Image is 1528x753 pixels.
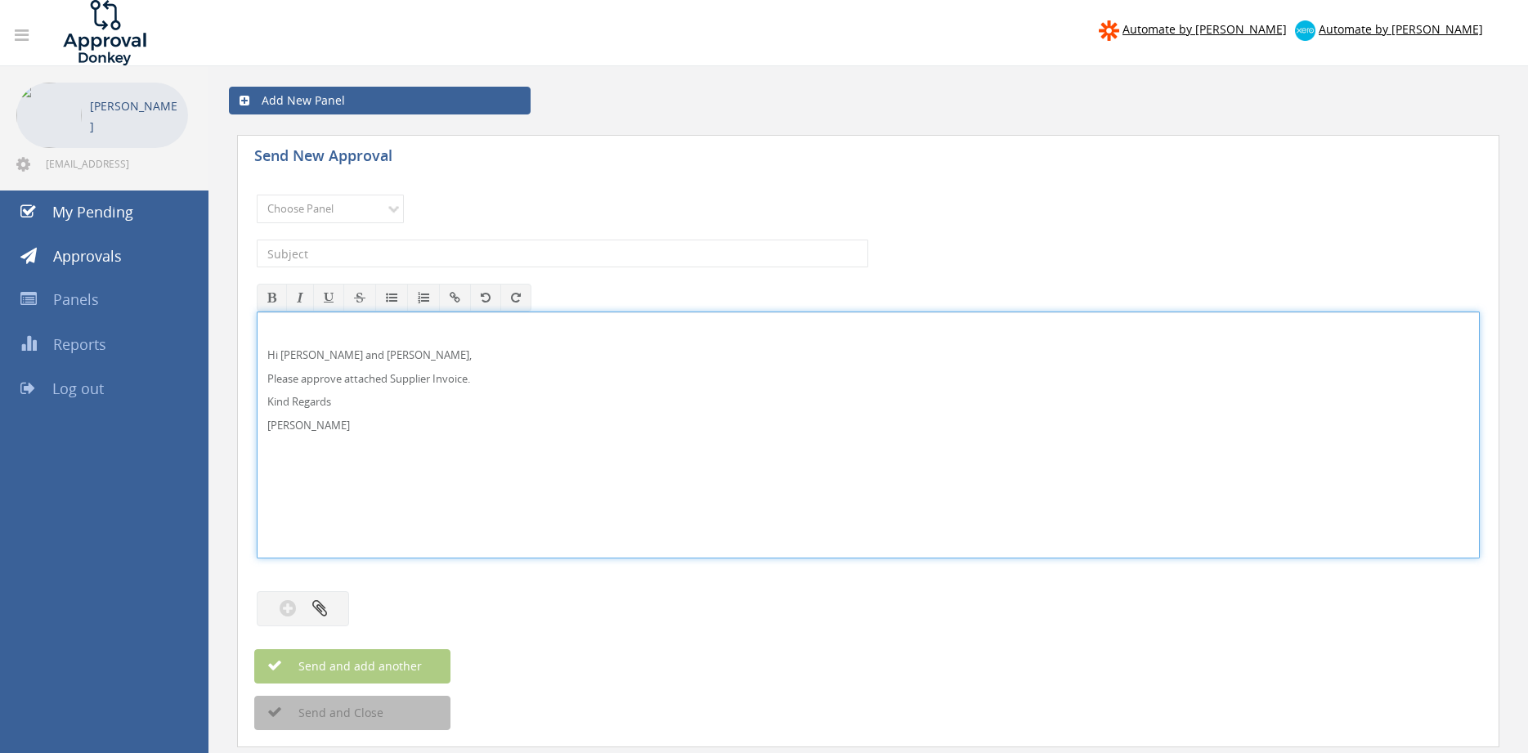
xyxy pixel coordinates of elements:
span: Log out [52,379,104,398]
p: Kind Regards [267,394,1469,410]
button: Strikethrough [343,284,376,312]
button: Underline [313,284,344,312]
span: My Pending [52,202,133,222]
p: Please approve attached Supplier Invoice. [267,371,1469,387]
span: [EMAIL_ADDRESS][DOMAIN_NAME] [46,157,185,170]
input: Subject [257,240,868,267]
p: [PERSON_NAME] [267,418,1469,433]
h5: Send New Approval [254,148,540,168]
button: Ordered List [407,284,440,312]
button: Italic [286,284,314,312]
button: Redo [500,284,531,312]
span: Send and add another [263,658,422,674]
a: Add New Panel [229,87,531,114]
p: Hi [PERSON_NAME] and [PERSON_NAME], [267,347,1469,363]
span: Panels [53,289,99,309]
img: xero-logo.png [1295,20,1315,41]
button: Send and Close [254,696,450,730]
img: zapier-logomark.png [1099,20,1119,41]
button: Send and add another [254,649,450,684]
button: Bold [257,284,287,312]
button: Insert / edit link [439,284,471,312]
p: [PERSON_NAME] [90,96,180,137]
span: Automate by [PERSON_NAME] [1122,21,1287,37]
span: Automate by [PERSON_NAME] [1319,21,1483,37]
button: Undo [470,284,501,312]
span: Approvals [53,246,122,266]
button: Unordered List [375,284,408,312]
span: Reports [53,334,106,354]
